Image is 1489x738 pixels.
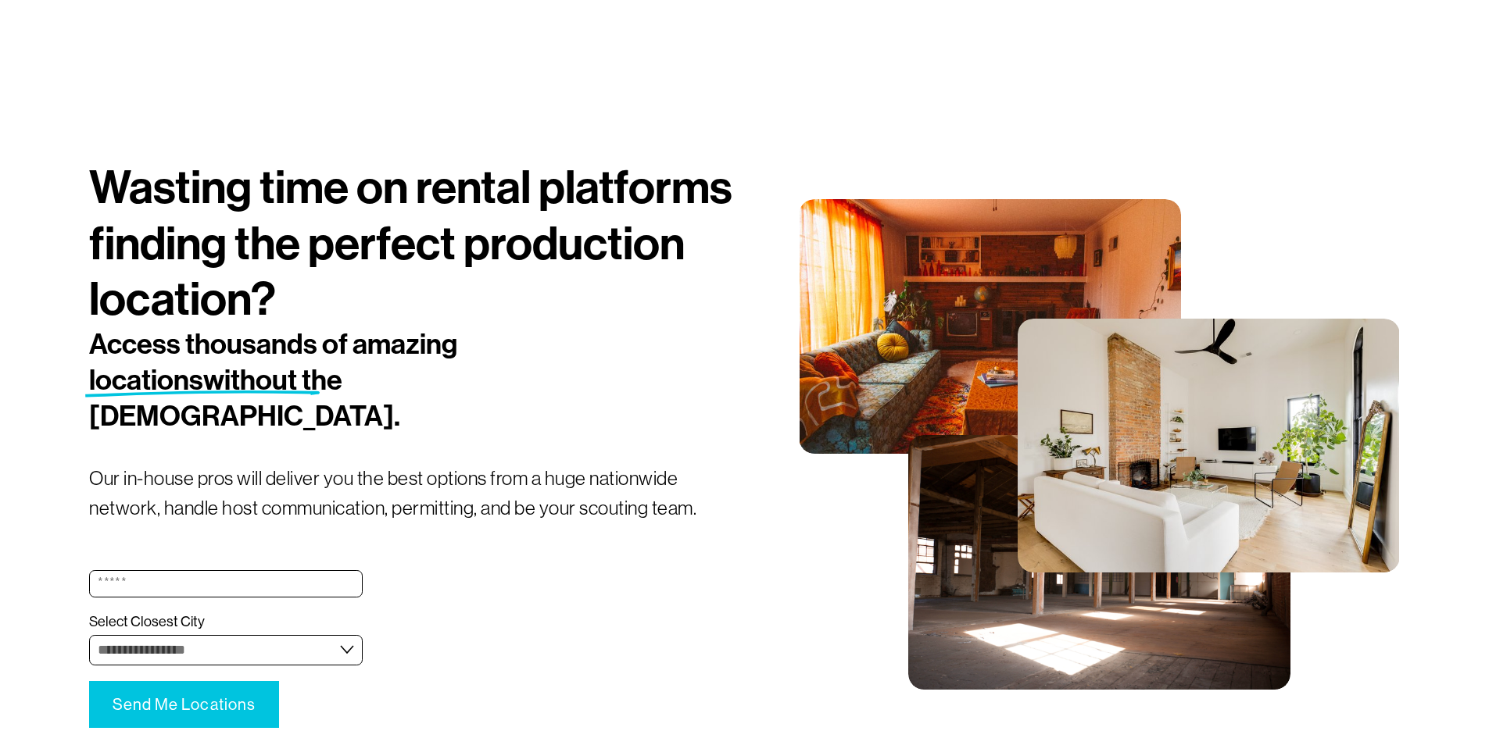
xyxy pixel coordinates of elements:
span: without the [DEMOGRAPHIC_DATA]. [89,363,400,433]
select: Select Closest City [89,635,362,665]
button: Send Me LocationsSend Me Locations [89,681,278,728]
h1: Wasting time on rental platforms finding the perfect production location? [89,160,744,327]
p: Our in-house pros will deliver you the best options from a huge nationwide network, handle host c... [89,464,744,522]
h2: Access thousands of amazing locations [89,327,635,434]
span: Send Me Locations [113,695,255,714]
span: Select Closest City [89,613,205,631]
